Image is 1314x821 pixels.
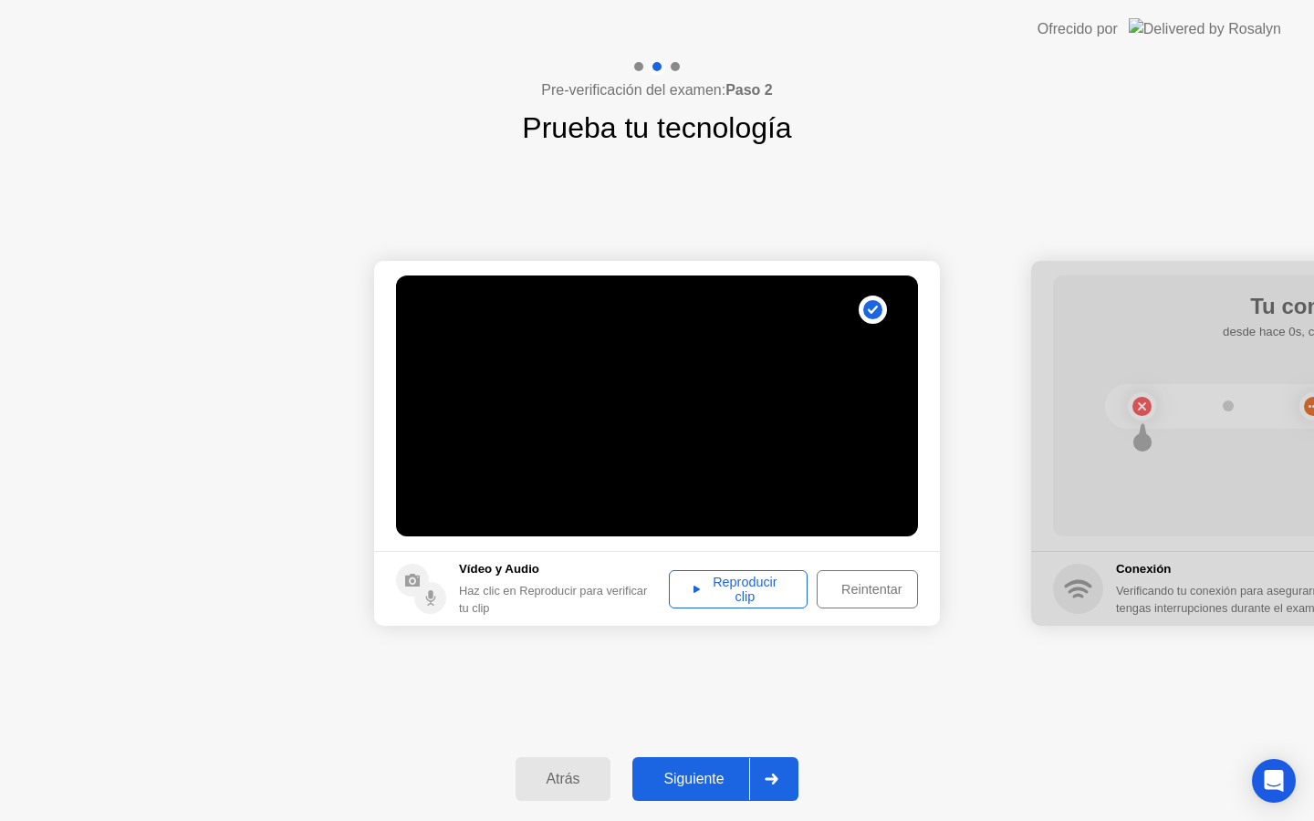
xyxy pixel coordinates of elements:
[541,79,772,101] h4: Pre-verificación del examen:
[521,771,606,787] div: Atrás
[638,771,749,787] div: Siguiente
[459,582,660,617] div: Haz clic en Reproducir para verificar tu clip
[516,757,611,801] button: Atrás
[522,106,791,150] h1: Prueba tu tecnología
[817,570,918,608] button: Reintentar
[669,570,808,608] button: Reproducir clip
[725,82,773,98] b: Paso 2
[1252,759,1296,803] div: Open Intercom Messenger
[1129,18,1281,39] img: Delivered by Rosalyn
[1038,18,1118,40] div: Ofrecido por
[675,575,801,604] div: Reproducir clip
[823,582,920,597] div: Reintentar
[632,757,798,801] button: Siguiente
[459,560,660,578] h5: Vídeo y Audio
